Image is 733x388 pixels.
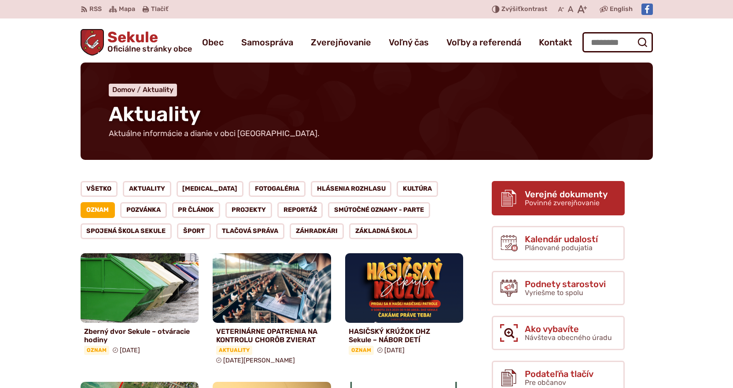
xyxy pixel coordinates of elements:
span: kontrast [501,6,547,13]
a: English [608,4,634,15]
a: Šport [177,223,211,239]
a: Reportáž [277,202,323,218]
a: Smútočné oznamy - parte [328,202,430,218]
a: PR článok [172,202,221,218]
a: Projekty [225,202,272,218]
span: [DATE][PERSON_NAME] [223,357,295,364]
a: Aktuality [123,181,171,197]
a: VETERINÁRNE OPATRENIA NA KONTROLU CHORÔB ZVIERAT Aktuality [DATE][PERSON_NAME] [213,253,331,368]
span: Zvýšiť [501,5,521,13]
h4: Zberný dvor Sekule – otváracie hodiny [84,327,195,344]
span: Verejné dokumenty [525,189,608,199]
p: Aktuálne informácie a dianie v obci [GEOGRAPHIC_DATA]. [109,129,320,139]
span: Podnety starostovi [525,279,606,289]
a: Zberný dvor Sekule – otváracie hodiny Oznam [DATE] [81,253,199,358]
span: Aktuality [109,102,201,126]
a: Verejné dokumenty Povinné zverejňovanie [492,181,625,215]
a: Kontakt [539,30,572,55]
a: [MEDICAL_DATA] [177,181,244,197]
span: Vyriešme to spolu [525,288,583,297]
a: Tlačová správa [216,223,285,239]
a: Obec [202,30,224,55]
a: Ako vybavíte Návšteva obecného úradu [492,316,625,350]
span: Povinné zverejňovanie [525,199,600,207]
span: Podateľňa tlačív [525,369,593,379]
span: Kalendár udalostí [525,234,598,244]
a: Fotogaléria [249,181,306,197]
span: [DATE] [120,347,140,354]
span: Mapa [119,4,135,15]
a: Voľný čas [389,30,429,55]
a: Hlásenia rozhlasu [311,181,392,197]
a: Logo Sekule, prejsť na domovskú stránku. [81,29,192,55]
span: Oficiálne stránky obce [107,45,192,53]
span: RSS [89,4,102,15]
span: Ako vybavíte [525,324,612,334]
a: Kultúra [397,181,438,197]
span: [DATE] [384,347,405,354]
span: Aktuality [216,346,252,355]
a: Domov [112,85,143,94]
a: Aktuality [143,85,173,94]
a: Podnety starostovi Vyriešme to spolu [492,271,625,305]
span: Sekule [104,30,192,53]
a: Oznam [81,202,115,218]
a: Základná škola [349,223,418,239]
span: English [610,4,633,15]
span: Oznam [349,346,374,355]
span: Návšteva obecného úradu [525,333,612,342]
h4: VETERINÁRNE OPATRENIA NA KONTROLU CHORÔB ZVIERAT [216,327,328,344]
span: Pre občanov [525,378,566,387]
span: Domov [112,85,135,94]
img: Prejsť na Facebook stránku [641,4,653,15]
a: Voľby a referendá [446,30,521,55]
span: Plánované podujatia [525,244,593,252]
h4: HASIČSKÝ KRÚŽOK DHZ Sekule – NÁBOR DETÍ [349,327,460,344]
a: Zverejňovanie [311,30,371,55]
a: Záhradkári [290,223,344,239]
span: Oznam [84,346,109,355]
a: Spojená škola Sekule [81,223,172,239]
img: Prejsť na domovskú stránku [81,29,104,55]
a: Kalendár udalostí Plánované podujatia [492,226,625,260]
a: Všetko [81,181,118,197]
a: Pozvánka [120,202,167,218]
span: Tlačiť [151,6,168,13]
a: Samospráva [241,30,293,55]
a: HASIČSKÝ KRÚŽOK DHZ Sekule – NÁBOR DETÍ Oznam [DATE] [345,253,464,358]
